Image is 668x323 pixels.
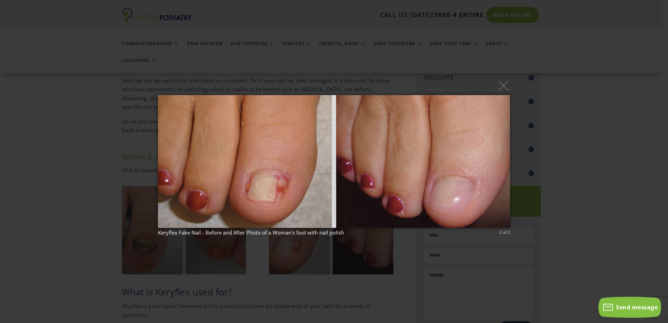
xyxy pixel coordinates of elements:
div: Keryflex Fake Nail - Before and After Photo of a Woman's foot with nail polish [158,229,510,236]
div: 2 of 2 [499,229,510,236]
span: Send message [616,303,658,311]
button: × [160,78,512,93]
button: Next (Right arrow key) [651,150,668,167]
button: Send message [598,297,661,318]
img: Keryflex Fake Nail - Before and After Photo of a Woman's foot with nail polish [158,81,510,242]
